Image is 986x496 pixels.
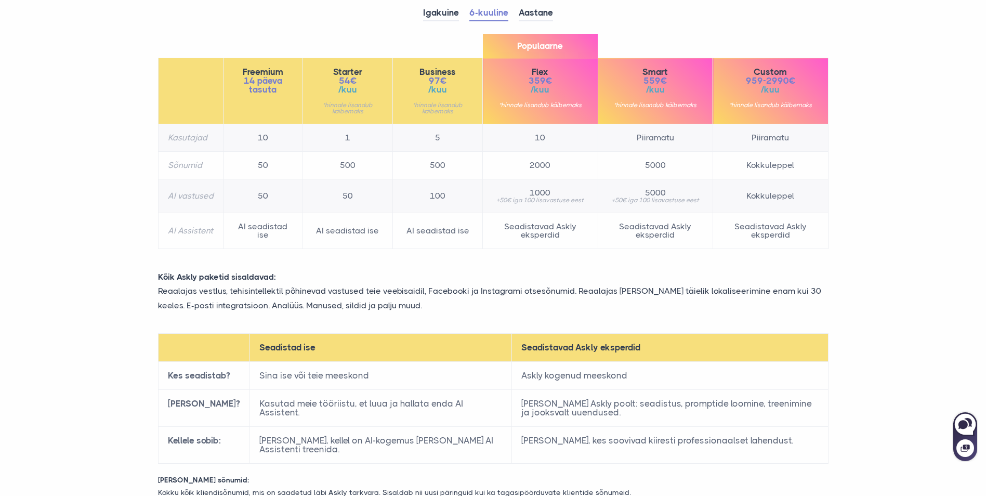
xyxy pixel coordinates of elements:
small: *hinnale lisandub käibemaks [722,102,818,108]
span: /kuu [402,85,473,94]
td: Seadistavad Askly eksperdid [713,213,828,249]
td: [PERSON_NAME], kes soovivad kiiresti professionaalset lahendust. [512,426,828,463]
small: +50€ iga 100 lisavastuse eest [492,197,588,203]
td: 10 [483,124,598,152]
span: Starter [312,68,383,76]
span: /kuu [722,85,818,94]
td: 10 [223,124,303,152]
small: *hinnale lisandub käibemaks [402,102,473,114]
td: 5000 [598,152,713,179]
td: AI seadistad ise [393,213,483,249]
span: 54€ [312,76,383,85]
iframe: Askly chat [952,410,978,462]
td: 50 [223,152,303,179]
span: Populaarne [483,34,597,58]
span: 97€ [402,76,473,85]
span: Kokkuleppel [722,192,818,200]
td: [PERSON_NAME] Askly poolt: seadistus, promptide loomine, treenimine ja jooksvalt uuendused. [512,389,828,426]
span: 1000 [492,189,588,197]
td: 500 [393,152,483,179]
td: 100 [393,179,483,213]
td: Piiramatu [713,124,828,152]
th: Kes seadistab? [158,361,249,389]
td: Seadistavad Askly eksperdid [598,213,713,249]
a: 6-kuuline [469,5,508,21]
span: 14 päeva tasuta [233,76,293,94]
th: Kellele sobib: [158,426,249,463]
span: 559€ [608,76,703,85]
td: AI seadistad ise [223,213,303,249]
strong: Kõik Askly paketid sisaldavad: [158,272,276,282]
td: Piiramatu [598,124,713,152]
th: [PERSON_NAME]? [158,389,249,426]
td: 2000 [483,152,598,179]
td: 50 [223,179,303,213]
td: 1 [303,124,392,152]
strong: [PERSON_NAME] sõnumid: [158,476,249,484]
td: 50 [303,179,392,213]
th: AI vastused [158,179,223,213]
small: *hinnale lisandub käibemaks [608,102,703,108]
td: 5 [393,124,483,152]
td: 500 [303,152,392,179]
th: Seadistad ise [249,333,512,361]
a: Igakuine [423,5,459,21]
small: *hinnale lisandub käibemaks [492,102,588,108]
small: +50€ iga 100 lisavastuse eest [608,197,703,203]
td: Seadistavad Askly eksperdid [483,213,598,249]
span: /kuu [608,85,703,94]
td: Askly kogenud meeskond [512,361,828,389]
th: AI Assistent [158,213,223,249]
small: *hinnale lisandub käibemaks [312,102,383,114]
th: Seadistavad Askly eksperdid [512,333,828,361]
td: Kasutad meie tööriistu, et luua ja hallata enda AI Assistent. [249,389,512,426]
span: /kuu [312,85,383,94]
span: Smart [608,68,703,76]
span: 359€ [492,76,588,85]
td: Kokkuleppel [713,152,828,179]
span: Business [402,68,473,76]
span: Flex [492,68,588,76]
td: AI seadistad ise [303,213,392,249]
span: Custom [722,68,818,76]
p: Reaalajas vestlus, tehisintellektil põhinevad vastused teie veebisaidil, Facebooki ja Instagrami ... [150,284,836,312]
th: Kasutajad [158,124,223,152]
span: 5000 [608,189,703,197]
span: /kuu [492,85,588,94]
td: [PERSON_NAME], kellel on AI-kogemus [PERSON_NAME] AI Assistenti treenida. [249,426,512,463]
span: Freemium [233,68,293,76]
td: Sina ise või teie meeskond [249,361,512,389]
span: 959-2990€ [722,76,818,85]
th: Sõnumid [158,152,223,179]
a: Aastane [519,5,553,21]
